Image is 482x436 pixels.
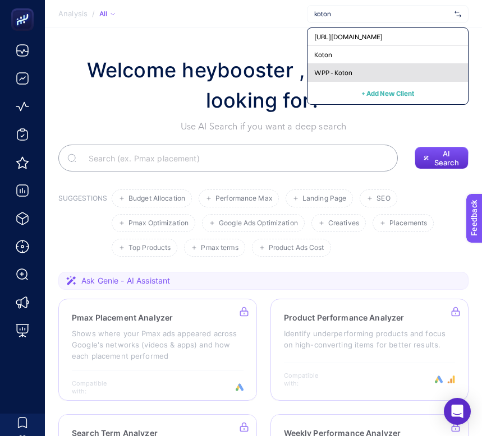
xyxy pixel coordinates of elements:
input: Search [80,142,389,174]
span: Top Products [128,244,171,252]
div: All [99,10,115,18]
a: Pmax Placement AnalyzerShows where your Pmax ads appeared across Google's networks (videos & apps... [58,299,257,401]
a: Product Performance AnalyzerIdentify underperforming products and focus on high-converting items ... [270,299,469,401]
img: svg%3e [455,8,461,20]
button: + Add New Client [361,86,414,100]
span: Product Ads Cost [269,244,324,252]
span: Ask Genie - AI Assistant [81,275,170,286]
span: Koton [314,50,332,59]
span: AI Search [434,149,460,167]
span: Placements [389,219,427,228]
span: Budget Allocation [128,194,185,203]
input: https://www.koton.com/ [314,10,450,18]
span: Pmax terms [201,244,238,252]
span: [URL][DOMAIN_NAME] [314,33,383,41]
span: Performance Max [215,194,272,203]
span: Pmax Optimization [128,219,189,228]
span: WPP - Koton [314,68,352,77]
span: / [92,9,95,18]
span: Creatives [328,219,359,228]
span: Feedback [7,3,43,12]
p: Use AI Search if you want a deep search [58,120,469,133]
h1: Welcome heybooster , What are you looking for? [58,55,469,115]
span: Analysis [58,10,88,18]
span: SEO [377,194,390,203]
span: Google Ads Optimization [219,219,298,228]
span: + Add New Client [361,89,414,98]
div: Open Intercom Messenger [444,398,471,425]
span: Landing Page [302,194,346,203]
button: AI Search [415,147,469,169]
h3: SUGGESTIONS [58,194,107,257]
